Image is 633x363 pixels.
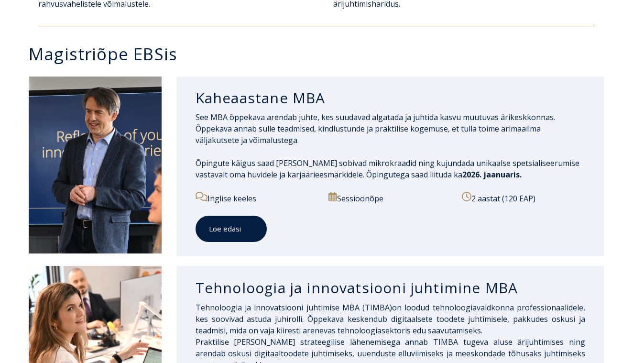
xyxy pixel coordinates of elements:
[462,169,522,180] span: 2026. jaanuaris.
[29,45,614,62] h3: Magistriõpe EBSis
[29,77,162,253] img: DSC_2098
[196,279,585,297] h3: Tehnoloogia ja innovatsiooni juhtimine MBA
[462,192,585,204] p: 2 aastat (120 EAP)
[196,157,585,180] p: Õpingute käigus saad [PERSON_NAME] sobivad mikrokraadid ning kujundada unikaalse spetsialiseerumi...
[196,302,585,336] span: on loodud tehnoloogiavaldkonna professionaalidele, kes soovivad astuda juhirolli. Õppekava kesken...
[196,111,585,146] p: See MBA õppekava arendab juhte, kes suudavad algatada ja juhtida kasvu muutuvas ärikeskkonnas. Õp...
[196,302,392,313] span: Tehnoloogia ja innovatsiooni juhtimise MBA (TIMBA)
[196,192,319,204] p: Inglise keeles
[196,89,585,107] h3: Kaheaastane MBA
[196,216,267,242] a: Loe edasi
[328,192,452,204] p: Sessioonõpe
